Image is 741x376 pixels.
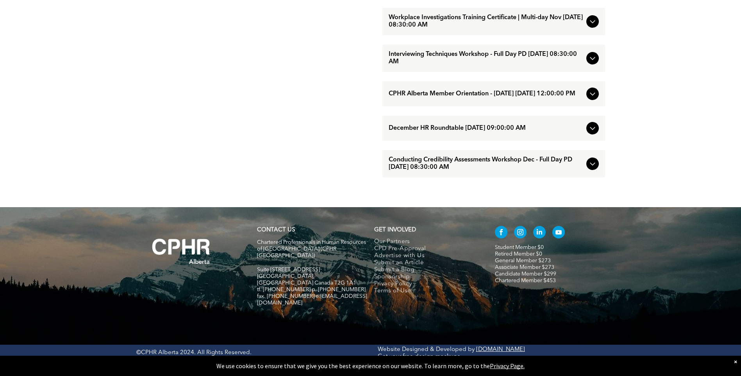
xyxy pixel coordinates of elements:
[374,267,479,274] a: Submit a Blog
[374,252,479,260] a: Advertise with Us
[495,258,551,263] a: General Member $273
[374,245,479,252] a: CPD Pre-Approval
[374,288,479,295] a: Terms of Use
[257,267,320,272] span: Suite [STREET_ADDRESS]
[136,223,226,280] img: A white background with a few lines on it
[374,281,479,288] a: Privacy Policy
[257,227,295,233] a: CONTACT US
[495,226,507,240] a: facebook
[476,347,525,353] a: [DOMAIN_NAME]
[734,358,737,365] div: Dismiss notification
[389,51,583,66] span: Interviewing Techniques Workshop - Full Day PD [DATE] 08:30:00 AM
[257,240,366,258] span: Chartered Professionals in Human Resources of [GEOGRAPHIC_DATA] (CPHR [GEOGRAPHIC_DATA])
[552,226,565,240] a: youtube
[374,260,479,267] a: Submit an Article
[378,347,475,353] a: Website Designed & Developed by
[257,274,356,286] span: [GEOGRAPHIC_DATA], [GEOGRAPHIC_DATA] Canada T2G 1A1
[495,245,544,250] a: Student Member $0
[374,274,479,281] a: Sponsorship
[257,294,367,306] span: fax. [PHONE_NUMBER] e:[EMAIL_ADDRESS][DOMAIN_NAME]
[136,350,252,356] span: ©CPHR Alberta 2024. All Rights Reserved.
[495,265,554,270] a: Associate Member $273
[257,287,366,292] span: tf. [PHONE_NUMBER] p. [PHONE_NUMBER]
[374,227,416,233] span: GET INVOLVED
[378,354,401,360] a: Get your
[495,278,556,283] a: Chartered Member $453
[533,226,546,240] a: linkedin
[389,90,583,98] span: CPHR Alberta Member Orientation - [DATE] [DATE] 12:00:00 PM
[495,271,556,277] a: Candidate Member $299
[495,251,542,257] a: Retired Member $0
[514,226,527,240] a: instagram
[389,156,583,171] span: Conducting Credibility Assessments Workshop Dec - Full Day PD [DATE] 08:30:00 AM
[374,238,479,245] a: Our Partners
[490,362,525,370] a: Privacy Page.
[389,14,583,29] span: Workplace Investigations Training Certificate | Multi-day Nov [DATE] 08:30:00 AM
[389,125,583,132] span: December HR Roundtable [DATE] 09:00:00 AM
[403,354,462,360] a: free design mockups.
